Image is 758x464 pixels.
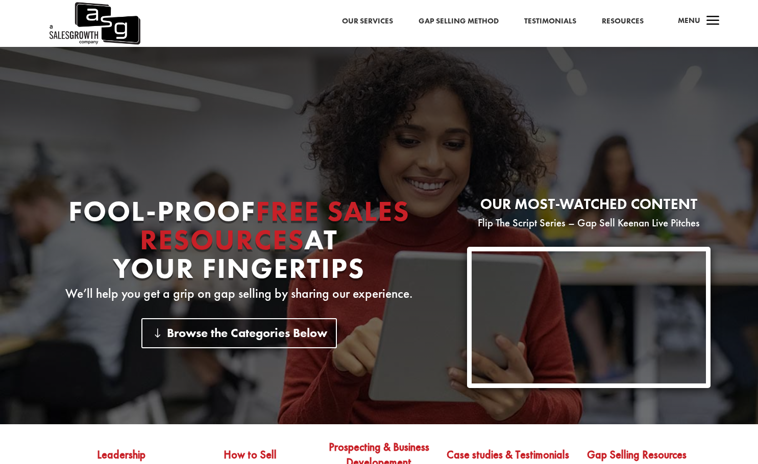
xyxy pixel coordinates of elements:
[47,197,431,288] h1: Fool-proof At Your Fingertips
[342,15,393,28] a: Our Services
[467,217,711,229] p: Flip The Script Series – Gap Sell Keenan Live Pitches
[678,15,700,25] span: Menu
[419,15,499,28] a: Gap Selling Method
[524,15,576,28] a: Testimonials
[703,11,723,32] span: a
[47,288,431,300] p: We’ll help you get a grip on gap selling by sharing our experience.
[602,15,644,28] a: Resources
[472,251,706,383] iframe: YouTube video player
[141,318,337,348] a: Browse the Categories Below
[467,197,711,217] h2: Our most-watched content
[140,193,410,258] span: Free Sales Resources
